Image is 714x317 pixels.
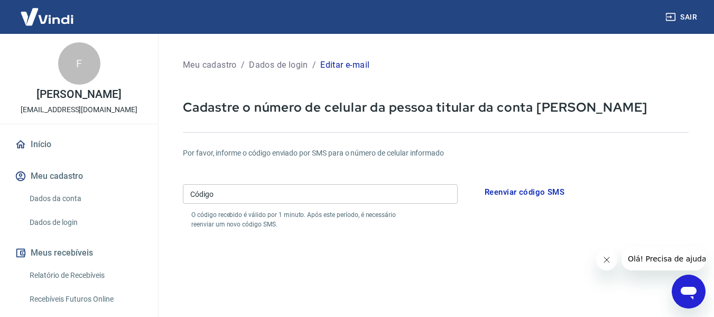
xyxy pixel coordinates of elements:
p: O código recebido é válido por 1 minuto. Após este período, é necessário reenviar um novo código ... [191,210,415,229]
p: / [312,59,316,71]
img: Vindi [13,1,81,33]
p: Editar e-mail [320,59,369,71]
p: [PERSON_NAME] [36,89,121,100]
span: Olá! Precisa de ajuda? [6,7,89,16]
h6: Por favor, informe o código enviado por SMS para o número de celular informado [183,148,689,159]
a: Relatório de Recebíveis [25,265,145,286]
button: Meus recebíveis [13,241,145,265]
a: Dados de login [25,212,145,233]
p: Cadastre o número de celular da pessoa titular da conta [PERSON_NAME] [183,99,689,115]
a: Dados da conta [25,188,145,210]
div: F [58,42,100,85]
iframe: Mensagem da empresa [622,247,706,270]
button: Reenviar código SMS [479,181,570,203]
a: Recebíveis Futuros Online [25,288,145,310]
iframe: Fechar mensagem [596,249,617,270]
a: Início [13,133,145,156]
p: [EMAIL_ADDRESS][DOMAIN_NAME] [21,104,137,115]
button: Meu cadastro [13,165,145,188]
iframe: Botão para abrir a janela de mensagens [672,275,706,309]
p: Dados de login [249,59,308,71]
button: Sair [663,7,701,27]
p: / [241,59,245,71]
p: Meu cadastro [183,59,237,71]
